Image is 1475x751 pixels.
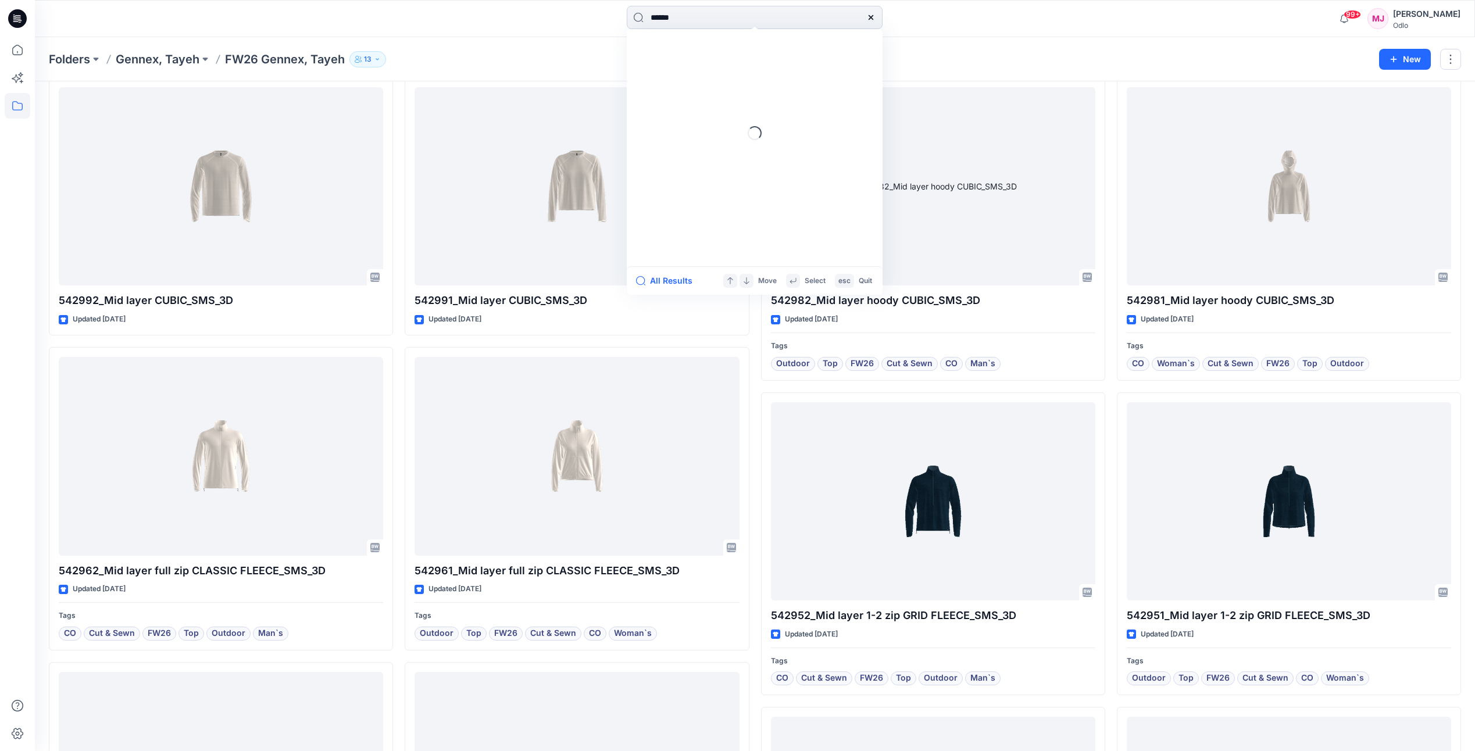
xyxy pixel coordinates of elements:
[148,627,171,641] span: FW26
[59,357,383,555] a: 542962_Mid layer full zip CLASSIC FLEECE_SMS_3D
[970,357,995,371] span: Man`s
[970,671,995,685] span: Man`s
[89,627,135,641] span: Cut & Sewn
[771,607,1095,624] p: 542952_Mid layer 1-2 zip GRID FLEECE_SMS_3D
[1266,357,1290,371] span: FW26
[415,357,739,555] a: 542961_Mid layer full zip CLASSIC FLEECE_SMS_3D
[838,275,851,287] p: esc
[1127,402,1451,600] a: 542951_Mid layer 1-2 zip GRID FLEECE_SMS_3D
[1302,357,1317,371] span: Top
[823,357,838,371] span: Top
[1242,671,1288,685] span: Cut & Sewn
[771,402,1095,600] a: 542952_Mid layer 1-2 zip GRID FLEECE_SMS_3D
[1344,10,1361,19] span: 99+
[1141,313,1194,326] p: Updated [DATE]
[494,627,517,641] span: FW26
[801,671,847,685] span: Cut & Sewn
[614,627,652,641] span: Woman`s
[184,627,199,641] span: Top
[776,357,810,371] span: Outdoor
[349,51,386,67] button: 13
[59,610,383,622] p: Tags
[415,610,739,622] p: Tags
[1132,357,1144,371] span: CO
[364,53,372,66] p: 13
[212,627,245,641] span: Outdoor
[466,627,481,641] span: Top
[851,357,874,371] span: FW26
[1157,357,1195,371] span: Woman`s
[636,274,700,288] button: All Results
[1127,655,1451,667] p: Tags
[1330,357,1364,371] span: Outdoor
[59,87,383,285] a: 542992_Mid layer CUBIC_SMS_3D
[1326,671,1364,685] span: Woman`s
[1379,49,1431,70] button: New
[1132,671,1166,685] span: Outdoor
[887,357,933,371] span: Cut & Sewn
[589,627,601,641] span: CO
[785,628,838,641] p: Updated [DATE]
[859,275,872,287] p: Quit
[225,51,345,67] p: FW26 Gennex, Tayeh
[1178,671,1194,685] span: Top
[415,563,739,579] p: 542961_Mid layer full zip CLASSIC FLEECE_SMS_3D
[420,627,453,641] span: Outdoor
[428,583,481,595] p: Updated [DATE]
[1301,671,1313,685] span: CO
[896,671,911,685] span: Top
[64,627,76,641] span: CO
[415,87,739,285] a: 542991_Mid layer CUBIC_SMS_3D
[530,627,576,641] span: Cut & Sewn
[1393,21,1460,30] div: Odlo
[776,671,788,685] span: CO
[428,313,481,326] p: Updated [DATE]
[1127,340,1451,352] p: Tags
[258,627,283,641] span: Man`s
[1206,671,1230,685] span: FW26
[73,583,126,595] p: Updated [DATE]
[116,51,199,67] a: Gennex, Tayeh
[785,313,838,326] p: Updated [DATE]
[805,275,826,287] p: Select
[945,357,958,371] span: CO
[1127,87,1451,285] a: 542981_Mid layer hoody CUBIC_SMS_3D
[771,87,1095,285] a: 542982_Mid layer hoody CUBIC_SMS_3D
[59,292,383,309] p: 542992_Mid layer CUBIC_SMS_3D
[924,671,958,685] span: Outdoor
[771,340,1095,352] p: Tags
[73,313,126,326] p: Updated [DATE]
[1127,607,1451,624] p: 542951_Mid layer 1-2 zip GRID FLEECE_SMS_3D
[1141,628,1194,641] p: Updated [DATE]
[860,671,883,685] span: FW26
[1393,7,1460,21] div: [PERSON_NAME]
[1127,292,1451,309] p: 542981_Mid layer hoody CUBIC_SMS_3D
[771,292,1095,309] p: 542982_Mid layer hoody CUBIC_SMS_3D
[59,563,383,579] p: 542962_Mid layer full zip CLASSIC FLEECE_SMS_3D
[1367,8,1388,29] div: MJ
[415,292,739,309] p: 542991_Mid layer CUBIC_SMS_3D
[1208,357,1253,371] span: Cut & Sewn
[49,51,90,67] a: Folders
[771,655,1095,667] p: Tags
[758,275,777,287] p: Move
